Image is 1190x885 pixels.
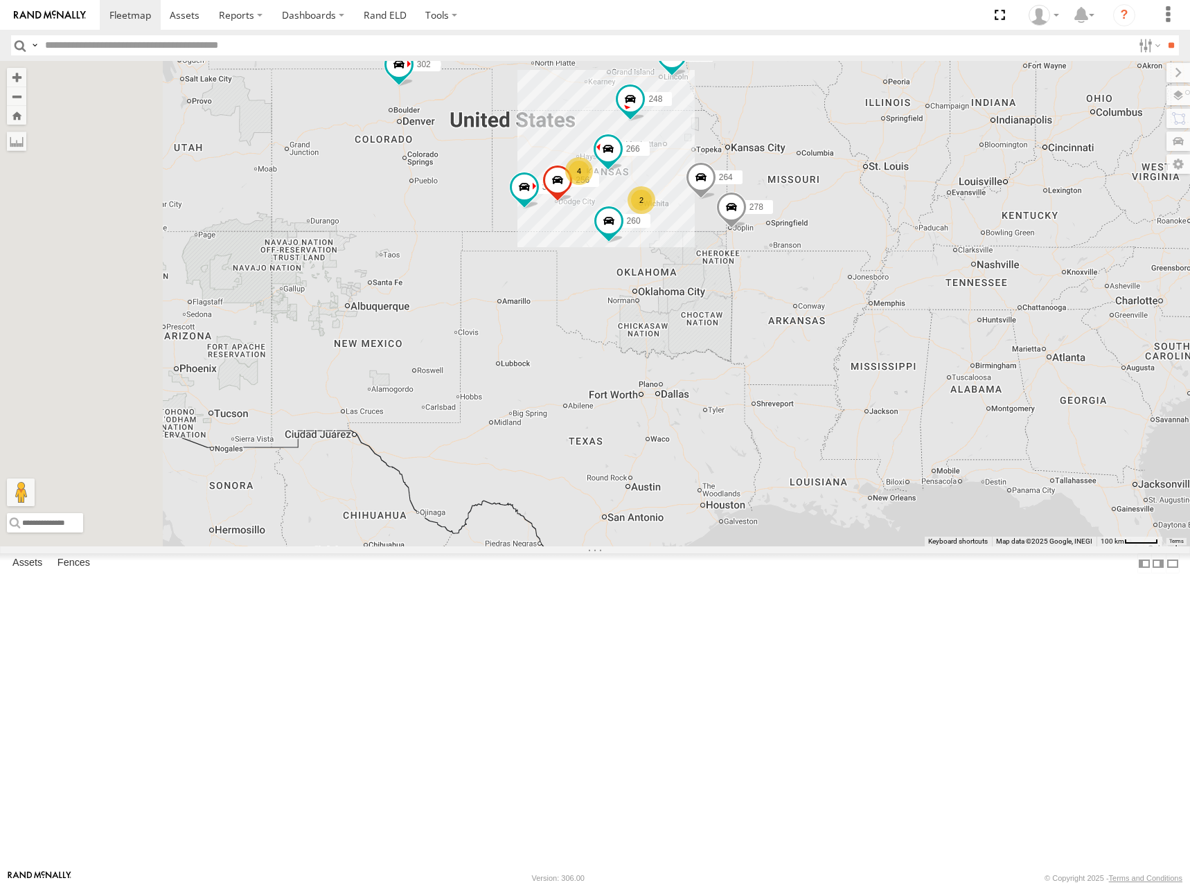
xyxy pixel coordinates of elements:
[749,202,763,211] span: 278
[7,479,35,506] button: Drag Pegman onto the map to open Street View
[7,106,26,125] button: Zoom Home
[29,35,40,55] label: Search Query
[627,215,641,225] span: 260
[14,10,86,20] img: rand-logo.svg
[1166,553,1180,573] label: Hide Summary Table
[1169,538,1184,544] a: Terms (opens in new tab)
[1024,5,1064,26] div: Shane Miller
[648,94,662,104] span: 248
[628,186,655,214] div: 2
[1096,537,1162,546] button: Map Scale: 100 km per 45 pixels
[7,87,26,106] button: Zoom out
[7,68,26,87] button: Zoom in
[565,157,593,185] div: 4
[626,143,640,153] span: 266
[7,132,26,151] label: Measure
[6,554,49,573] label: Assets
[928,537,988,546] button: Keyboard shortcuts
[1151,553,1165,573] label: Dock Summary Table to the Right
[1113,4,1135,26] i: ?
[51,554,97,573] label: Fences
[1137,553,1151,573] label: Dock Summary Table to the Left
[996,537,1092,545] span: Map data ©2025 Google, INEGI
[1166,154,1190,174] label: Map Settings
[1101,537,1124,545] span: 100 km
[719,172,733,182] span: 264
[1109,874,1182,882] a: Terms and Conditions
[1045,874,1182,882] div: © Copyright 2025 -
[8,871,71,885] a: Visit our Website
[417,60,431,69] span: 302
[1133,35,1163,55] label: Search Filter Options
[532,874,585,882] div: Version: 306.00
